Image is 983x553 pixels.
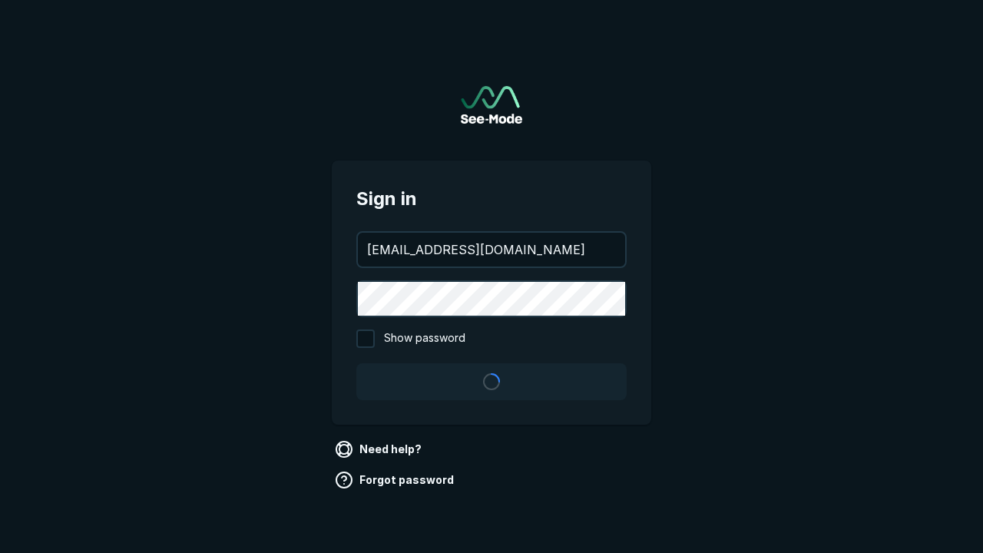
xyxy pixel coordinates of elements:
span: Sign in [356,185,627,213]
a: Need help? [332,437,428,462]
input: your@email.com [358,233,625,267]
img: See-Mode Logo [461,86,522,124]
span: Show password [384,329,465,348]
a: Go to sign in [461,86,522,124]
a: Forgot password [332,468,460,492]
